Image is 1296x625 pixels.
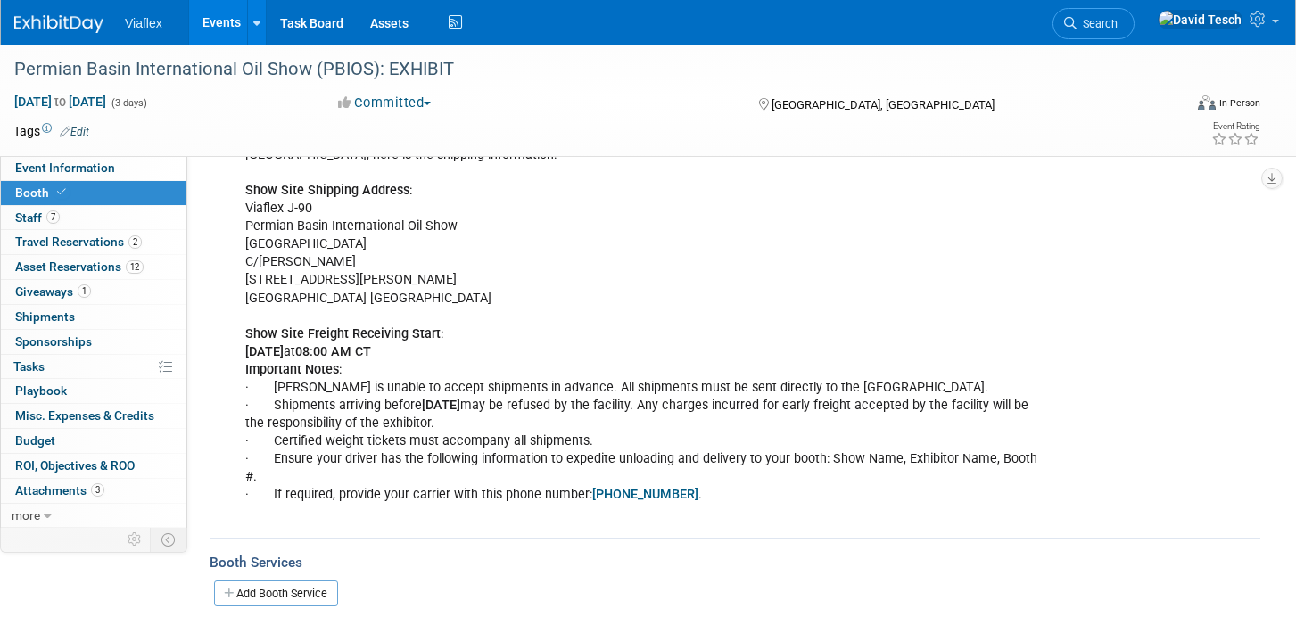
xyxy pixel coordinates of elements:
[15,408,154,423] span: Misc. Expenses & Credits
[1,206,186,230] a: Staff7
[46,210,60,224] span: 7
[128,235,142,249] span: 2
[13,359,45,374] span: Tasks
[1,156,186,180] a: Event Information
[1,479,186,503] a: Attachments3
[245,326,441,341] b: Show Site Freight Receiving Start
[422,398,460,413] b: [DATE]
[15,160,115,175] span: Event Information
[592,487,698,502] a: [PHONE_NUMBER]
[1,255,186,279] a: Asset Reservations12
[1218,96,1260,110] div: In-Person
[126,260,144,274] span: 12
[772,98,995,111] span: [GEOGRAPHIC_DATA], [GEOGRAPHIC_DATA]
[1158,10,1242,29] img: David Tesch
[125,16,162,30] span: Viaflex
[245,344,284,359] b: [DATE]
[1075,93,1260,119] div: Event Format
[1,355,186,379] a: Tasks
[1,404,186,428] a: Misc. Expenses & Credits
[13,122,89,140] td: Tags
[214,580,338,606] a: Add Booth Service
[1077,17,1118,30] span: Search
[15,433,55,448] span: Budget
[1198,95,1216,110] img: Format-Inperson.png
[52,95,69,109] span: to
[12,508,40,522] span: more
[245,183,409,198] b: Show Site Shipping Address
[1,429,186,453] a: Budget
[120,528,151,551] td: Personalize Event Tab Strip
[1,305,186,329] a: Shipments
[15,309,75,324] span: Shipments
[1,454,186,478] a: ROI, Objectives & ROO
[15,210,60,225] span: Staff
[1211,122,1259,131] div: Event Rating
[295,344,371,359] b: 08:00 AM CT
[1,230,186,254] a: Travel Reservations2
[151,528,187,551] td: Toggle Event Tabs
[1,280,186,304] a: Giveaways1
[1,181,186,205] a: Booth
[332,94,438,112] button: Committed
[78,284,91,298] span: 1
[13,94,107,110] span: [DATE] [DATE]
[91,483,104,497] span: 3
[1,330,186,354] a: Sponsorships
[15,334,92,349] span: Sponsorships
[14,15,103,33] img: ExhibitDay
[15,234,142,249] span: Travel Reservations
[57,187,66,197] i: Booth reservation complete
[8,53,1154,86] div: Permian Basin International Oil Show (PBIOS): EXHIBIT
[15,483,104,498] span: Attachments
[15,185,70,200] span: Booth
[15,259,144,274] span: Asset Reservations
[1,504,186,528] a: more
[245,362,339,377] b: Important Notes
[210,553,1260,572] div: Booth Services
[1052,8,1135,39] a: Search
[1,379,186,403] a: Playbook
[60,126,89,138] a: Edit
[110,97,147,109] span: (3 days)
[15,284,91,299] span: Giveaways
[233,119,1060,531] div: For the Permian Basin International Oil Show taking place from at the [GEOGRAPHIC_DATA] in [GEOGR...
[15,458,135,473] span: ROI, Objectives & ROO
[15,383,67,398] span: Playbook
